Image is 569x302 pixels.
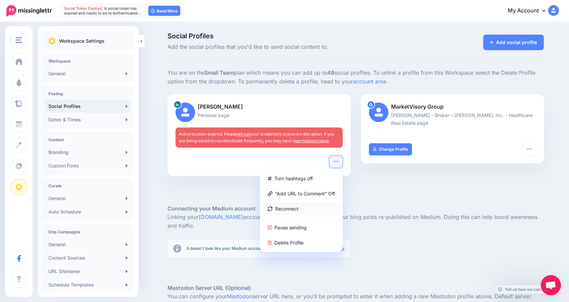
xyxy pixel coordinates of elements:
[46,192,130,205] a: General
[353,78,386,85] a: account area
[46,159,130,173] a: Custom Fonts
[295,138,329,143] a: permissions issue
[48,229,128,234] h4: Drip Campaigns
[199,214,243,220] a: [DOMAIN_NAME]
[167,213,544,230] p: Linking your account activates the option to have your blog posts re-published on Medium. Doing t...
[369,103,388,122] img: user_default_image.png
[48,37,56,45] img: settings.png
[48,183,128,188] h4: Curate
[263,221,340,234] a: Pause sending
[48,137,128,142] h4: Content
[64,6,141,15] span: A social token has expired and needs to be re-authenticated…
[237,131,251,137] a: refresh
[227,293,252,300] a: Mastodon
[495,285,561,294] a: Tell us how we can improve
[187,245,345,252] p: It doesn't look like your Medium account is connected. To connect it now, .
[167,43,415,51] span: Add the social profiles that you'd like to send social content to.
[541,275,561,295] div: Open chat
[176,103,343,111] p: [PERSON_NAME]
[46,100,130,113] a: Social Profiles
[327,69,334,76] b: 48
[46,251,130,265] a: Content Sources
[46,278,130,292] a: Schedule Templates
[369,143,412,155] a: Change Profile
[263,172,340,185] a: Turn hashtags off
[167,33,415,39] span: Social Profiles
[369,103,536,111] p: MarketVisory Group
[46,67,130,80] a: General
[263,187,340,200] a: “Add URL to Comment” Off
[46,265,130,278] a: URL Shortener
[176,103,195,122] img: user_default_image.png
[15,37,22,43] img: menu.png
[369,111,536,127] p: [PERSON_NAME] – Broker – [PERSON_NAME], Inc. – Healthcare Real Estate page
[263,202,340,215] a: Reconnect
[176,111,343,119] p: Personal page
[173,244,181,253] img: info-circle-grey.png
[46,205,130,219] a: Auto Schedule
[148,6,180,16] a: Read More
[46,113,130,126] a: Dates & Times
[6,5,52,16] img: Missinglettr
[46,238,130,251] a: General
[179,131,334,143] span: Authentication expired. Please your credentials to prevent disruption. If you are being asked to ...
[483,35,544,50] a: Add social profile
[167,204,544,213] h5: Connecting your Medium account
[167,284,544,292] h5: Mastodon Server URL (Optional)
[501,3,559,19] a: My Account
[59,37,105,45] p: Workspace Settings
[48,59,128,64] h4: Workspace
[64,6,103,11] span: Social Token Expired.
[263,236,340,249] a: Delete Profile
[48,91,128,96] h4: Posting
[46,146,130,159] a: Branding
[167,69,544,86] p: You are on the plan which means you can add up to social profiles. To unlink a profile from this ...
[204,69,234,76] b: Small Team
